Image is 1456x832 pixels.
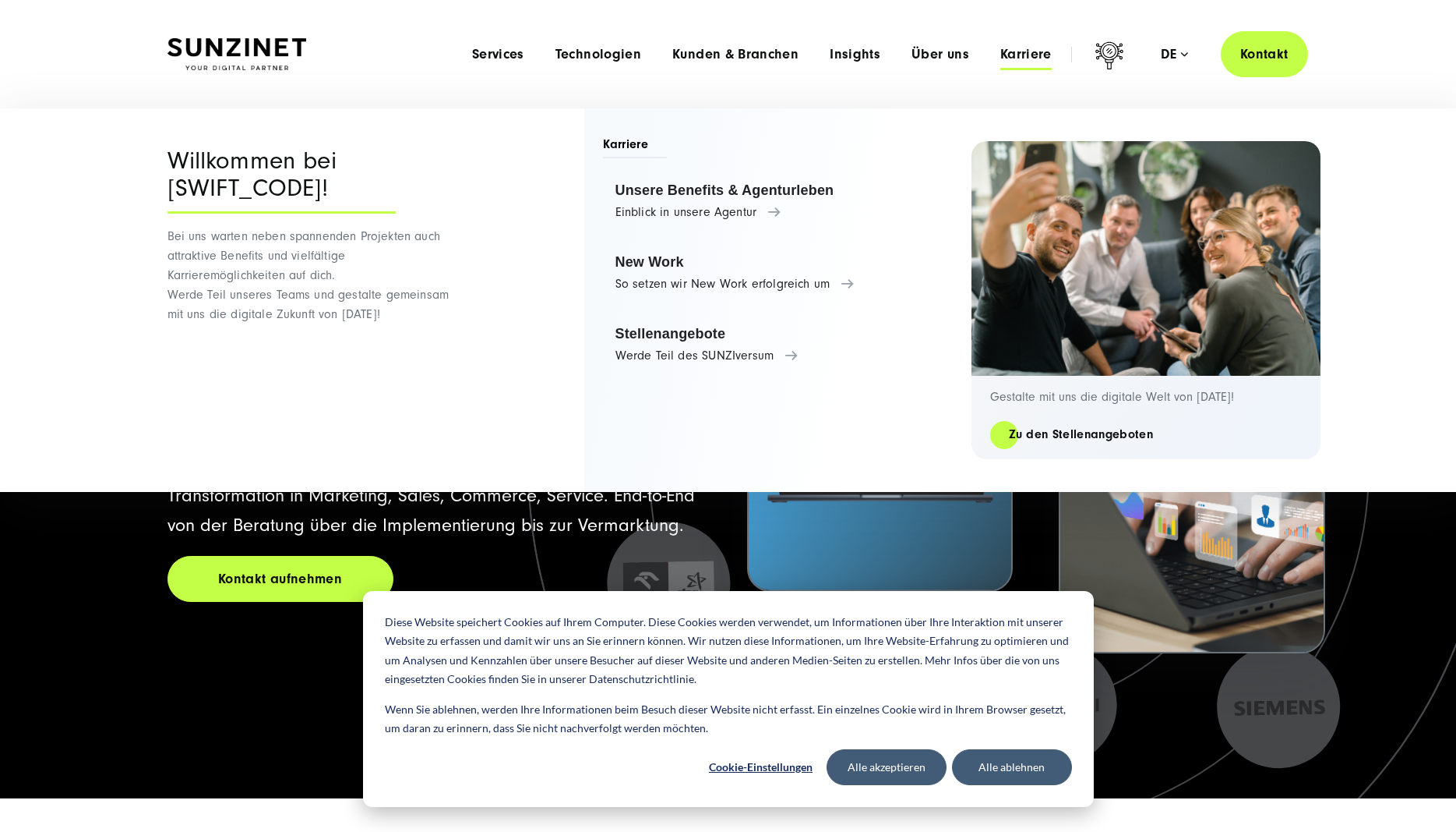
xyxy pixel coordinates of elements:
p: Wenn Sie ablehnen, werden Ihre Informationen beim Besuch dieser Website nicht erfasst. Ein einzel... [385,700,1072,738]
p: +20 Jahre Erfahrung, 160 Mitarbeitende in 3 Ländern für die Digitale Transformation in Marketing,... [167,451,710,540]
a: Karriere [1000,47,1052,62]
button: Cookie-Einstellungen [701,749,821,785]
a: Kontakt [1221,31,1308,77]
p: Bei uns warten neben spannenden Projekten auch attraktive Benefits und vielfältige Karrieremöglic... [167,227,460,324]
a: Kontakt aufnehmen [167,556,393,602]
p: Diese Website speichert Cookies auf Ihrem Computer. Diese Cookies werden verwendet, um Informatio... [385,613,1072,689]
div: de [1161,47,1188,62]
span: Karriere [603,136,668,158]
p: Gestalte mit uns die digitale Welt von [DATE]! [990,389,1302,405]
a: Services [472,47,524,62]
a: Zu den Stellenangeboten [990,426,1172,444]
a: Kunden & Branchen [672,47,799,62]
button: Alle ablehnen [952,749,1072,785]
a: New Work So setzen wir New Work erfolgreich um [603,243,934,303]
img: Digitalagentur und Internetagentur SUNZINET: 2 Frauen 3 Männer, die ein Selfie machen bei [968,139,1324,376]
button: Alle akzeptieren [827,749,947,785]
div: Cookie banner [363,591,1094,807]
a: Unsere Benefits & Agenturleben Einblick in unsere Agentur [603,172,934,231]
a: Über uns [911,47,969,62]
img: SUNZINET Full Service Digital Agentur [167,38,306,71]
a: Technologien [555,47,641,62]
div: Willkommen bei [SWIFT_CODE]! [167,147,396,214]
a: Insights [830,47,880,62]
a: Stellenangebote Werde Teil des SUNZIversum [603,315,934,374]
